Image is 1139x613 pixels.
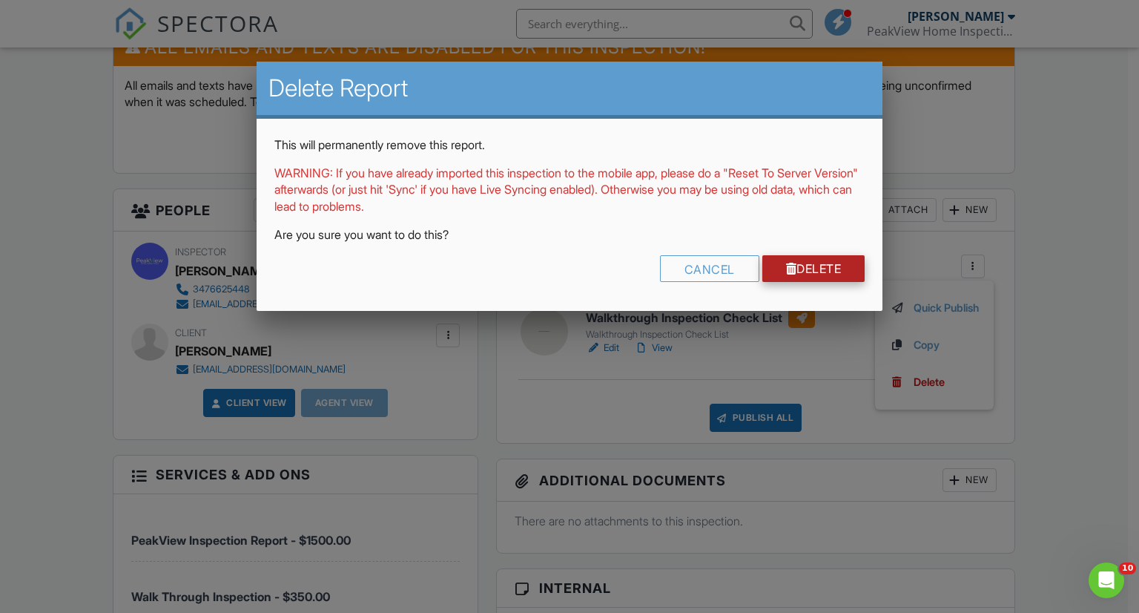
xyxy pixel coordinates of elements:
p: This will permanently remove this report. [274,137,865,153]
p: WARNING: If you have already imported this inspection to the mobile app, please do a "Reset To Se... [274,165,865,214]
p: Are you sure you want to do this? [274,226,865,243]
a: Delete [762,255,865,282]
div: Cancel [660,255,759,282]
iframe: Intercom live chat [1089,563,1124,598]
h2: Delete Report [268,73,871,103]
span: 10 [1119,563,1136,574]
